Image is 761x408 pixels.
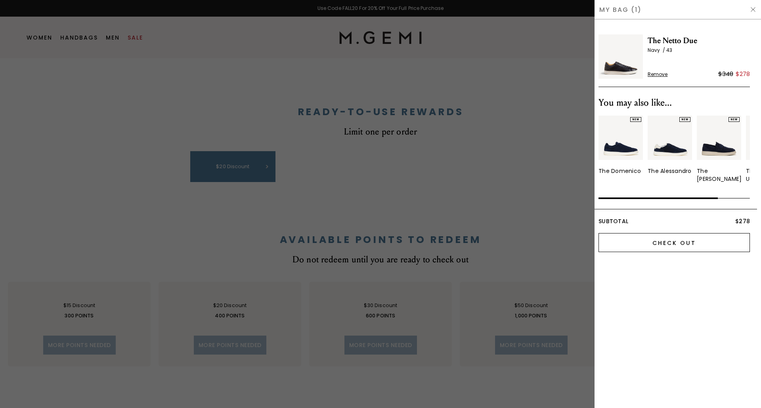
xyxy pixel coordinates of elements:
img: 7385130827835_01_Main_New_TheDomenico_MidnightBlue_Suede_290x387_crop_center.jpg [598,116,643,160]
span: $278 [735,217,750,225]
div: NEW [679,117,690,122]
img: The Netto Due [598,34,643,79]
div: 1 / 4 [598,116,643,183]
a: NEWThe Alessandro [648,116,692,175]
div: $278 [736,69,750,79]
a: NEWThe [PERSON_NAME] [697,116,741,183]
img: Hide Drawer [750,6,756,13]
div: The [PERSON_NAME] [697,167,742,183]
span: 43 [666,47,672,53]
img: 7385340543035_01_Main_New_TheAlessandro_MidnightBlue_Suede_290x387_crop_center.jpg [648,116,692,160]
span: The Netto Due [648,34,750,47]
div: The Domenico [598,167,641,175]
img: 7385130467387_01_Main_New_TheLorenzo_MidnightBlue_Suede_3ed39dac-b0fc-464b-997a-d4674742a124_290x... [697,116,741,160]
div: NEW [630,117,641,122]
a: NEWThe Domenico [598,116,643,175]
div: NEW [728,117,740,122]
div: You may also like... [598,97,750,109]
div: $348 [718,69,733,79]
input: Check Out [598,233,750,252]
span: Subtotal [598,217,628,225]
span: Remove [648,71,668,78]
div: The Alessandro [648,167,692,175]
span: Navy [648,47,666,53]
